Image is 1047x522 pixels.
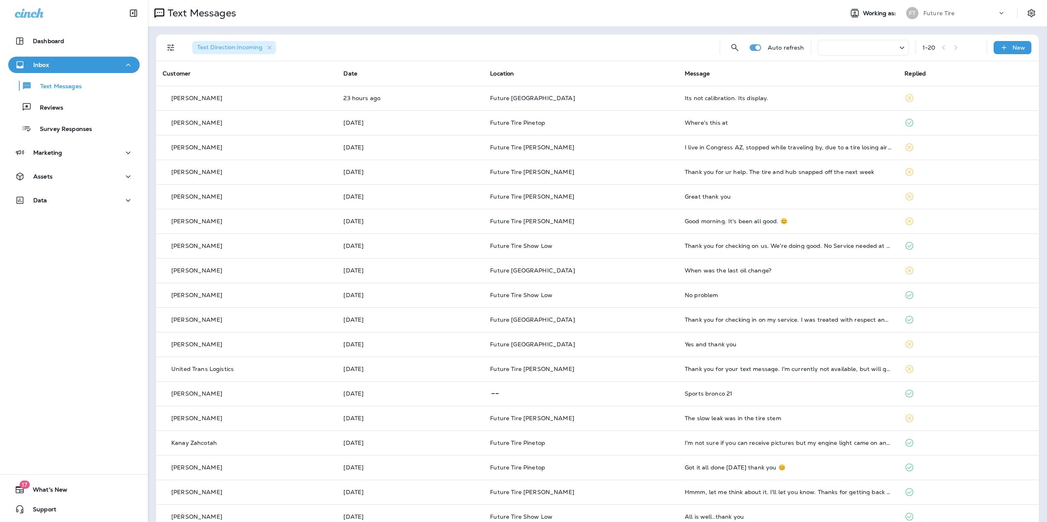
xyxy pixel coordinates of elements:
div: FT [906,7,918,19]
button: Support [8,501,140,517]
p: [PERSON_NAME] [171,415,222,421]
p: Auto refresh [768,44,804,51]
div: The slow leak was in the tire stem [685,415,891,421]
div: Got it all done today thank you 😊 [685,464,891,471]
button: Data [8,192,140,208]
span: Future Tire [PERSON_NAME] [490,414,574,422]
p: Aug 25, 2025 08:18 AM [343,119,477,126]
div: Thank you for ur help. The tire and hub snapped off the next week [685,169,891,175]
p: Aug 20, 2025 05:36 PM [343,415,477,421]
div: All is well..thank you [685,513,891,520]
p: [PERSON_NAME] [171,193,222,200]
div: Its not calibration. Its display. [685,95,891,101]
p: Assets [33,173,53,180]
button: Reviews [8,98,140,116]
p: Aug 21, 2025 09:13 AM [343,341,477,348]
p: Inbox [33,62,49,68]
p: Aug 23, 2025 09:49 PM [343,169,477,175]
span: Future Tire [PERSON_NAME] [490,217,574,225]
div: When was the last oil change? [685,267,891,274]
div: Sports bronco 21 [685,390,891,397]
p: [PERSON_NAME] [171,464,222,471]
p: Aug 23, 2025 08:23 AM [343,243,477,249]
span: Working as: [863,10,898,17]
p: [PERSON_NAME] [171,513,222,520]
p: Aug 20, 2025 07:56 PM [343,390,477,397]
p: Aug 20, 2025 05:07 PM [343,440,477,446]
span: Message [685,70,710,77]
button: Settings [1024,6,1039,21]
div: Good morning. It's been all good. 😊 [685,218,891,224]
p: [PERSON_NAME] [171,95,222,101]
p: Reviews [32,104,63,112]
p: Aug 23, 2025 01:55 PM [343,193,477,200]
div: Text Direction:Incoming [192,41,276,54]
p: Aug 22, 2025 08:39 AM [343,267,477,274]
div: Hmmm, let me think about it. I'll let you know. Thanks for getting back to me. [685,489,891,495]
p: United Trans Logistics [171,366,234,372]
p: Aug 24, 2025 10:35 AM [343,144,477,151]
p: [PERSON_NAME] [171,489,222,495]
button: Text Messages [8,77,140,94]
button: Search Messages [727,39,743,56]
span: Future [GEOGRAPHIC_DATA] [490,316,575,323]
span: Future [GEOGRAPHIC_DATA] [490,94,575,102]
div: Yes and thank you [685,341,891,348]
div: No problem [685,292,891,298]
p: [PERSON_NAME] [171,119,222,126]
span: Future Tire [PERSON_NAME] [490,144,574,151]
button: Filters [163,39,179,56]
div: I'm not sure if you can receive pictures but my engine light came on and this is what O'Reilly's ... [685,440,891,446]
span: What's New [25,486,67,496]
p: Aug 21, 2025 08:21 AM [343,366,477,372]
div: 1 - 20 [923,44,936,51]
p: [PERSON_NAME] [171,267,222,274]
p: [PERSON_NAME] [171,243,222,249]
div: Thank you for checking in on my service. I was treated with respect and kindness. Tony was such a... [685,316,891,323]
div: Great thank you [685,193,891,200]
button: Survey Responses [8,120,140,137]
p: Data [33,197,47,204]
p: [PERSON_NAME] [171,341,222,348]
p: [PERSON_NAME] [171,292,222,298]
p: Text Messages [32,83,82,91]
span: Location [490,70,514,77]
button: Assets [8,168,140,185]
span: Date [343,70,357,77]
span: Future Tire Show Low [490,513,552,520]
p: Kanay Zahcotah [171,440,217,446]
button: Marketing [8,144,140,161]
p: [PERSON_NAME] [171,169,222,175]
span: Future Tire Pinetop [490,439,545,446]
p: Aug 21, 2025 11:00 AM [343,316,477,323]
span: 17 [19,481,30,489]
p: Aug 23, 2025 08:33 AM [343,218,477,224]
p: [PERSON_NAME] [171,316,222,323]
p: Marketing [33,149,62,156]
p: Aug 20, 2025 03:33 PM [343,464,477,471]
p: Text Messages [164,7,236,19]
button: 17What's New [8,481,140,498]
p: [PERSON_NAME] [171,390,222,397]
p: Dashboard [33,38,64,44]
span: Future [GEOGRAPHIC_DATA] [490,267,575,274]
p: Aug 20, 2025 02:06 PM [343,489,477,495]
span: Future Tire Show Low [490,291,552,299]
span: Future Tire Pinetop [490,464,545,471]
p: New [1012,44,1025,51]
span: Text Direction : Incoming [197,43,262,51]
p: Aug 22, 2025 04:39 AM [343,292,477,298]
div: Where's this at [685,119,891,126]
p: Aug 26, 2025 09:01 AM [343,95,477,101]
button: Dashboard [8,33,140,49]
span: Customer [163,70,191,77]
div: Thank you for checking on us. We're doing good. No Service needed at this time. [685,243,891,249]
span: Future Tire Show Low [490,242,552,250]
span: Replied [904,70,926,77]
span: Future Tire Pinetop [490,119,545,126]
span: Future Tire [PERSON_NAME] [490,365,574,373]
p: [PERSON_NAME] [171,144,222,151]
p: Aug 20, 2025 08:22 AM [343,513,477,520]
button: Collapse Sidebar [122,5,145,21]
span: Future Tire [PERSON_NAME] [490,193,574,200]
